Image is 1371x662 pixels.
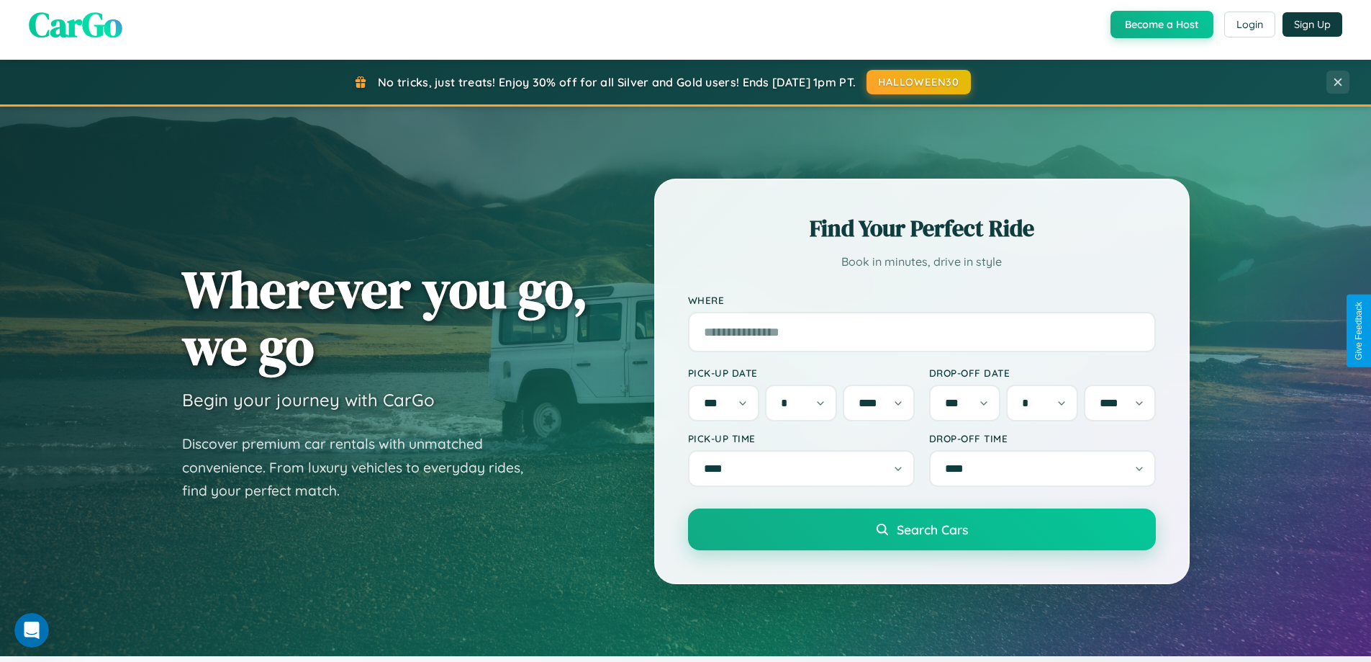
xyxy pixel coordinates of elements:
h2: Find Your Perfect Ride [688,213,1156,244]
label: Where [688,294,1156,306]
h3: Begin your journey with CarGo [182,389,435,411]
iframe: Intercom live chat [14,613,49,648]
span: Search Cars [897,522,968,537]
p: Discover premium car rentals with unmatched convenience. From luxury vehicles to everyday rides, ... [182,432,542,503]
button: Login [1224,12,1275,37]
label: Drop-off Date [929,367,1156,379]
button: HALLOWEEN30 [867,70,971,94]
div: Give Feedback [1354,302,1364,360]
label: Drop-off Time [929,432,1156,444]
label: Pick-up Time [688,432,915,444]
button: Sign Up [1282,12,1342,37]
button: Become a Host [1110,11,1213,38]
span: No tricks, just treats! Enjoy 30% off for all Silver and Gold users! Ends [DATE] 1pm PT. [378,75,856,89]
span: CarGo [29,1,122,48]
button: Search Cars [688,509,1156,550]
p: Book in minutes, drive in style [688,251,1156,272]
h1: Wherever you go, we go [182,261,588,375]
label: Pick-up Date [688,367,915,379]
